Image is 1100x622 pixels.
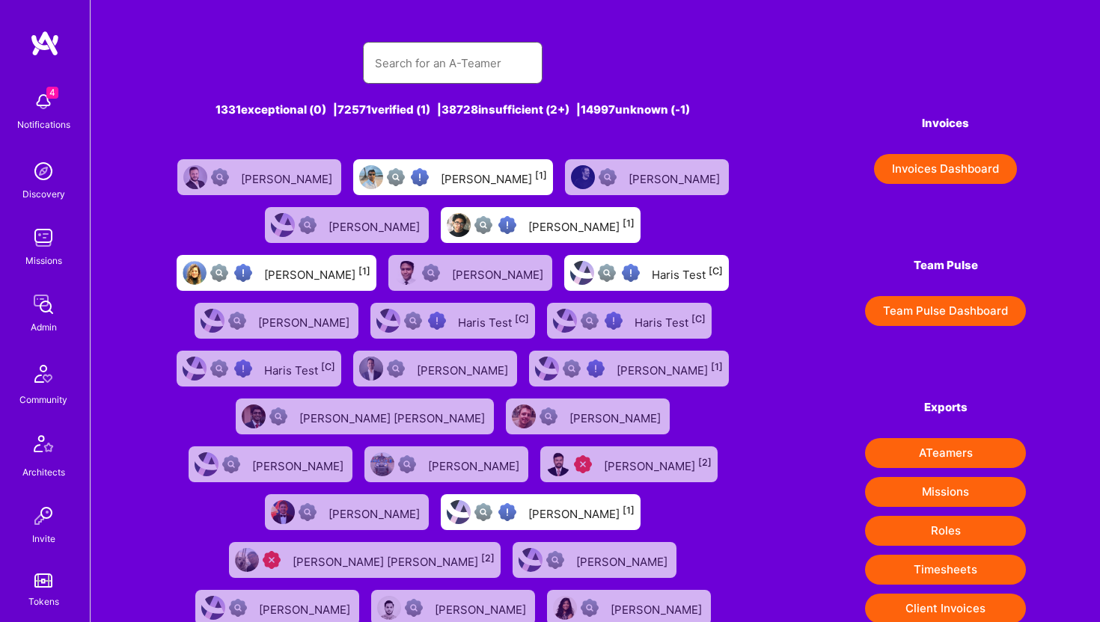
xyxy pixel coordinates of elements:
[523,345,735,392] a: User AvatarNot fully vettedHigh Potential User[PERSON_NAME][1]
[382,249,558,297] a: User AvatarNot Scrubbed[PERSON_NAME]
[405,599,423,617] img: Not Scrubbed
[540,407,557,425] img: Not Scrubbed
[422,264,440,282] img: Not Scrubbed
[258,311,352,330] div: [PERSON_NAME]
[234,360,252,378] img: High Potential User
[623,505,635,516] sup: [1]
[507,536,682,584] a: User AvatarNot Scrubbed[PERSON_NAME]
[417,359,511,378] div: [PERSON_NAME]
[321,361,335,372] sup: [C]
[865,555,1026,585] button: Timesheets
[874,154,1017,184] button: Invoices Dashboard
[581,599,599,617] img: Not Scrubbed
[452,263,546,283] div: [PERSON_NAME]
[865,477,1026,507] button: Missions
[259,488,435,536] a: User AvatarNot Scrubbed[PERSON_NAME]
[375,44,531,82] input: Search for an A-Teamer
[376,309,400,333] img: User Avatar
[234,264,252,282] img: High Potential User
[293,550,495,570] div: [PERSON_NAME] [PERSON_NAME]
[377,596,401,620] img: User Avatar
[474,503,492,521] img: Not fully vetted
[435,598,529,618] div: [PERSON_NAME]
[574,455,592,473] img: Unqualified
[698,457,712,468] sup: [2]
[599,168,617,186] img: Not Scrubbed
[370,452,394,476] img: User Avatar
[271,213,295,237] img: User Avatar
[598,264,616,282] img: Not fully vetted
[183,165,207,189] img: User Avatar
[347,153,559,201] a: User AvatarNot fully vettedHigh Potential User[PERSON_NAME][1]
[222,455,240,473] img: Not Scrubbed
[235,548,259,572] img: User Avatar
[519,548,543,572] img: User Avatar
[183,357,207,381] img: User Avatar
[210,360,228,378] img: Not fully vetted
[358,265,370,277] sup: [1]
[46,87,58,99] span: 4
[359,165,383,189] img: User Avatar
[17,117,70,132] div: Notifications
[498,503,516,521] img: High Potential User
[242,404,266,428] img: User Avatar
[299,407,488,426] div: [PERSON_NAME] [PERSON_NAME]
[569,407,664,426] div: [PERSON_NAME]
[171,153,347,201] a: User AvatarNot Scrubbed[PERSON_NAME]
[364,297,541,345] a: User AvatarNot fully vettedHigh Potential UserHaris Test[C]
[31,319,57,335] div: Admin
[865,401,1026,414] h4: Exports
[223,536,507,584] a: User AvatarUnqualified[PERSON_NAME] [PERSON_NAME][2]
[22,186,65,202] div: Discovery
[28,156,58,186] img: discovery
[546,551,564,569] img: Not Scrubbed
[32,531,55,546] div: Invite
[528,502,635,522] div: [PERSON_NAME]
[865,516,1026,546] button: Roles
[25,356,61,392] img: Community
[428,455,522,474] div: [PERSON_NAME]
[358,440,534,488] a: User AvatarNot Scrubbed[PERSON_NAME]
[629,167,723,187] div: [PERSON_NAME]
[559,153,735,201] a: User AvatarNot Scrubbed[PERSON_NAME]
[635,311,706,330] div: Haris Test
[604,455,712,474] div: [PERSON_NAME]
[553,596,577,620] img: User Avatar
[865,296,1026,326] button: Team Pulse Dashboard
[28,289,58,319] img: admin teamwork
[165,102,742,117] div: 1331 exceptional (0) | 72571 verified (1) | 38728 insufficient (2+) | 14997 unknown (-1)
[447,213,471,237] img: User Avatar
[28,223,58,253] img: teamwork
[865,259,1026,272] h4: Team Pulse
[201,309,224,333] img: User Avatar
[241,167,335,187] div: [PERSON_NAME]
[229,599,247,617] img: Not Scrubbed
[269,407,287,425] img: Not Scrubbed
[264,263,370,283] div: [PERSON_NAME]
[329,215,423,235] div: [PERSON_NAME]
[359,357,383,381] img: User Avatar
[30,30,60,57] img: logo
[404,312,422,330] img: Not fully vetted
[25,253,62,268] div: Missions
[259,201,435,249] a: User AvatarNot Scrubbed[PERSON_NAME]
[22,464,65,480] div: Architects
[201,596,225,620] img: User Avatar
[195,452,219,476] img: User Avatar
[474,216,492,234] img: Not fully vetted
[428,312,446,330] img: High Potential User
[210,264,228,282] img: Not fully vetted
[576,550,670,570] div: [PERSON_NAME]
[512,404,536,428] img: User Avatar
[228,312,246,330] img: Not Scrubbed
[411,168,429,186] img: High Potential User
[709,265,723,277] sup: [C]
[570,261,594,285] img: User Avatar
[711,361,723,372] sup: [1]
[546,452,570,476] img: User Avatar
[435,201,647,249] a: User AvatarNot fully vettedHigh Potential User[PERSON_NAME][1]
[441,167,547,187] div: [PERSON_NAME]
[189,297,364,345] a: User AvatarNot Scrubbed[PERSON_NAME]
[500,392,676,440] a: User AvatarNot Scrubbed[PERSON_NAME]
[617,359,723,378] div: [PERSON_NAME]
